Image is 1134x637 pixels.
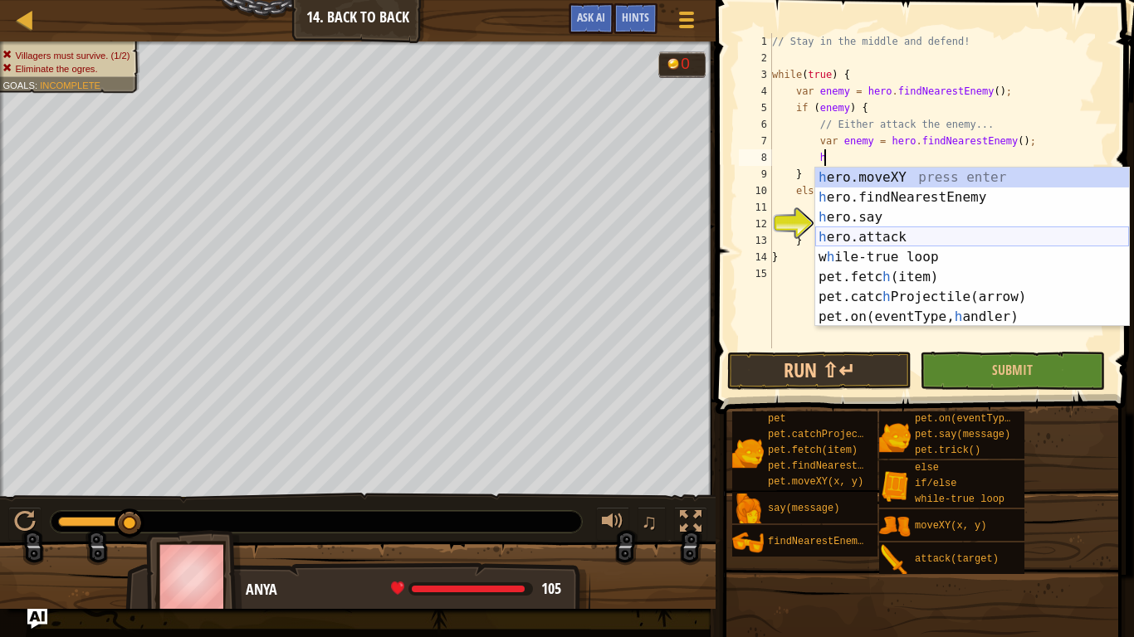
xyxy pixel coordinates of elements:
button: ♫ [638,507,666,541]
span: Incomplete [40,80,100,90]
span: say(message) [768,503,839,514]
button: Show game menu [666,3,707,42]
button: Submit [920,352,1105,390]
div: 14 [739,249,772,265]
span: pet.catchProjectile(arrow) [768,429,923,440]
div: 5 [739,100,772,116]
span: Eliminate the ogres. [16,63,98,74]
div: 2 [739,50,772,66]
div: 1 [739,33,772,50]
span: pet.trick() [915,445,980,456]
img: portrait.png [732,437,764,469]
span: pet.moveXY(x, y) [768,476,863,488]
span: if/else [915,478,956,489]
img: portrait.png [879,421,911,453]
span: pet.say(message) [915,429,1010,440]
img: portrait.png [732,527,764,558]
div: Team 'humans' has 0 gold. [658,51,706,78]
div: 15 [739,265,772,282]
span: ♫ [641,509,657,534]
div: 13 [739,232,772,249]
div: 6 [739,116,772,133]
span: Hints [622,9,649,25]
div: 11 [739,199,772,216]
div: 10 [739,182,772,199]
img: portrait.png [879,544,911,576]
img: portrait.png [879,470,911,502]
span: pet.on(eventType, handler) [915,413,1070,425]
span: findNearestEnemy() [768,536,876,547]
div: 12 [739,216,772,232]
span: 105 [541,578,561,599]
button: Ctrl + P: Play [8,507,42,541]
img: thang_avatar_frame.png [146,530,242,622]
li: Villagers must survive. [2,49,130,62]
div: 9 [739,166,772,182]
span: : [35,80,40,90]
button: Ask AI [569,3,613,34]
span: Ask AI [577,9,605,25]
button: Adjust volume [596,507,629,541]
span: Villagers must survive. (1/2) [16,50,130,61]
li: Eliminate the ogres. [2,62,130,75]
button: Ask AI [27,609,47,629]
span: moveXY(x, y) [915,520,986,532]
img: portrait.png [732,494,764,525]
span: Submit [992,361,1033,379]
div: Anya [246,579,574,601]
div: 8 [739,149,772,166]
span: pet.findNearestByType(type) [768,460,929,472]
div: 0 [681,56,697,71]
span: else [915,462,939,474]
button: Run ⇧↵ [727,352,912,390]
span: pet [768,413,786,425]
div: 4 [739,83,772,100]
span: attack(target) [915,553,999,565]
span: while-true loop [915,494,1004,505]
img: portrait.png [879,511,911,542]
span: pet.fetch(item) [768,445,858,456]
span: Goals [2,80,35,90]
div: 7 [739,133,772,149]
button: Toggle fullscreen [674,507,707,541]
div: 3 [739,66,772,83]
div: health: 105 / 109 [391,581,561,596]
